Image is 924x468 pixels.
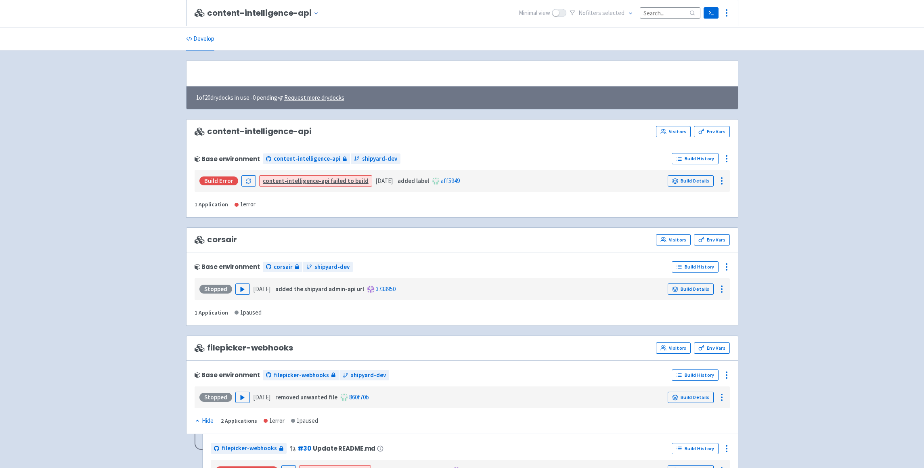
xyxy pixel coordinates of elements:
a: 860f70b [349,393,369,401]
div: 1 paused [235,308,262,317]
a: Terminal [704,7,719,19]
span: corsair [195,235,237,244]
a: filepicker-webhooks [263,370,339,381]
strong: added the shipyard admin-api url [275,285,364,293]
div: 1 error [235,200,256,209]
span: 1 of 20 drydocks in use - 0 pending [196,93,344,103]
a: filepicker-webhooks [211,443,287,454]
a: aff5949 [441,177,460,185]
div: 1 error [264,416,285,426]
span: filepicker-webhooks [274,371,329,380]
span: Minimal view [519,8,550,18]
div: Base environment [195,263,260,270]
div: Build Error [199,176,238,185]
time: [DATE] [375,177,393,185]
a: Build Details [668,283,714,295]
input: Search... [640,7,700,18]
a: Env Vars [694,126,729,137]
time: [DATE] [253,393,270,401]
button: Play [235,283,250,295]
a: Visitors [656,234,691,246]
a: Build History [672,261,719,273]
div: Base environment [195,371,260,378]
button: content-intelligence-api [207,8,322,18]
span: filepicker-webhooks [195,343,293,353]
a: shipyard-dev [351,153,400,164]
span: selected [602,9,624,17]
span: No filter s [578,8,624,18]
div: Stopped [199,285,232,294]
span: content-intelligence-api [195,127,312,136]
button: Play [235,392,250,403]
a: corsair [263,262,302,273]
strong: content-intelligence-api [263,177,329,185]
a: Build History [672,443,719,454]
a: Develop [186,28,214,50]
span: Update README.md [313,445,375,452]
a: Build History [672,369,719,381]
div: 1 Application [195,308,228,317]
a: Build History [672,153,719,164]
a: #30 [298,444,312,453]
time: [DATE] [253,285,270,293]
a: content-intelligence-api failed to build [263,177,369,185]
a: shipyard-dev [303,262,353,273]
strong: added label [398,177,429,185]
a: Env Vars [694,342,729,354]
span: shipyard-dev [314,262,350,272]
a: Visitors [656,342,691,354]
div: Stopped [199,393,232,402]
span: filepicker-webhooks [222,444,277,453]
div: 2 Applications [221,416,257,426]
a: 3733950 [376,285,396,293]
span: content-intelligence-api [274,154,340,164]
span: shipyard-dev [351,371,386,380]
strong: removed unwanted file [275,393,337,401]
span: corsair [274,262,293,272]
a: Build Details [668,392,714,403]
u: Request more drydocks [284,94,344,101]
a: Visitors [656,126,691,137]
span: shipyard-dev [362,154,397,164]
a: shipyard-dev [339,370,389,381]
div: 1 paused [291,416,318,426]
div: 1 Application [195,200,228,209]
a: Env Vars [694,234,729,246]
a: content-intelligence-api [263,153,350,164]
button: Hide [195,416,214,426]
div: Base environment [195,155,260,162]
a: Build Details [668,175,714,187]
